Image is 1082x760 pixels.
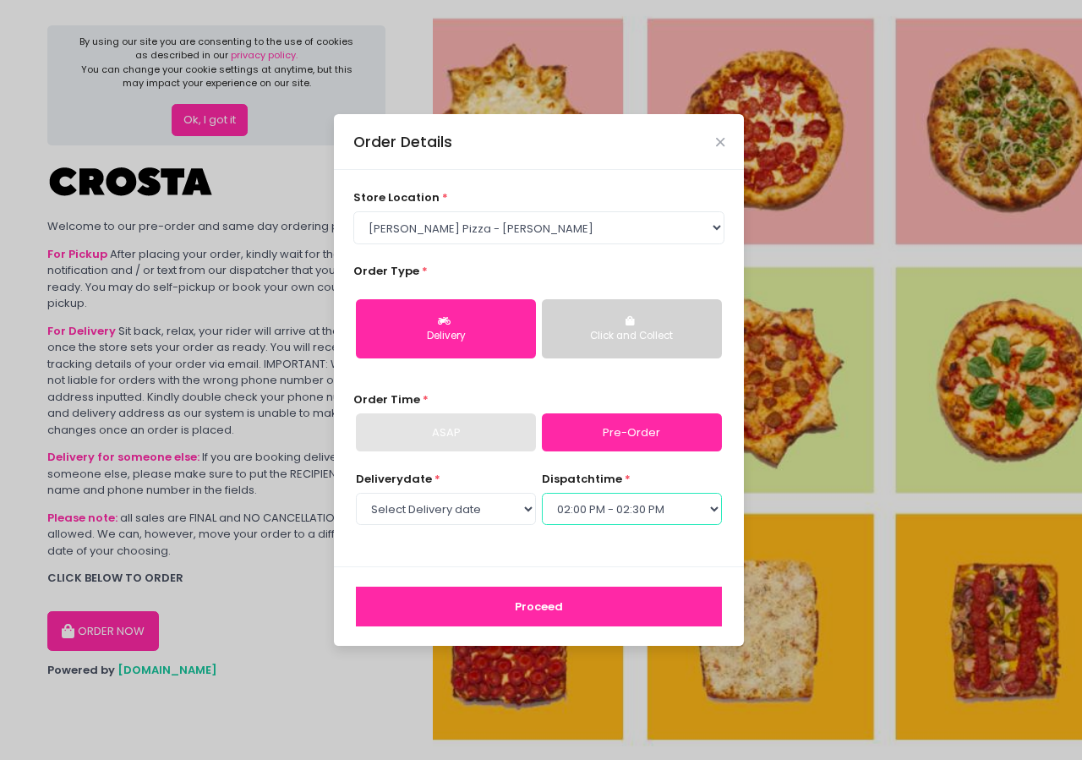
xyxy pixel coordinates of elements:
span: Order Time [353,391,420,407]
div: Delivery [368,329,524,344]
button: Proceed [356,587,722,627]
button: Delivery [356,299,536,358]
button: Close [716,138,724,146]
button: Click and Collect [542,299,722,358]
span: Delivery date [356,471,432,487]
span: dispatch time [542,471,622,487]
div: Click and Collect [554,329,710,344]
span: Order Type [353,263,419,279]
a: Pre-Order [542,413,722,452]
span: store location [353,189,440,205]
div: Order Details [353,131,452,153]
